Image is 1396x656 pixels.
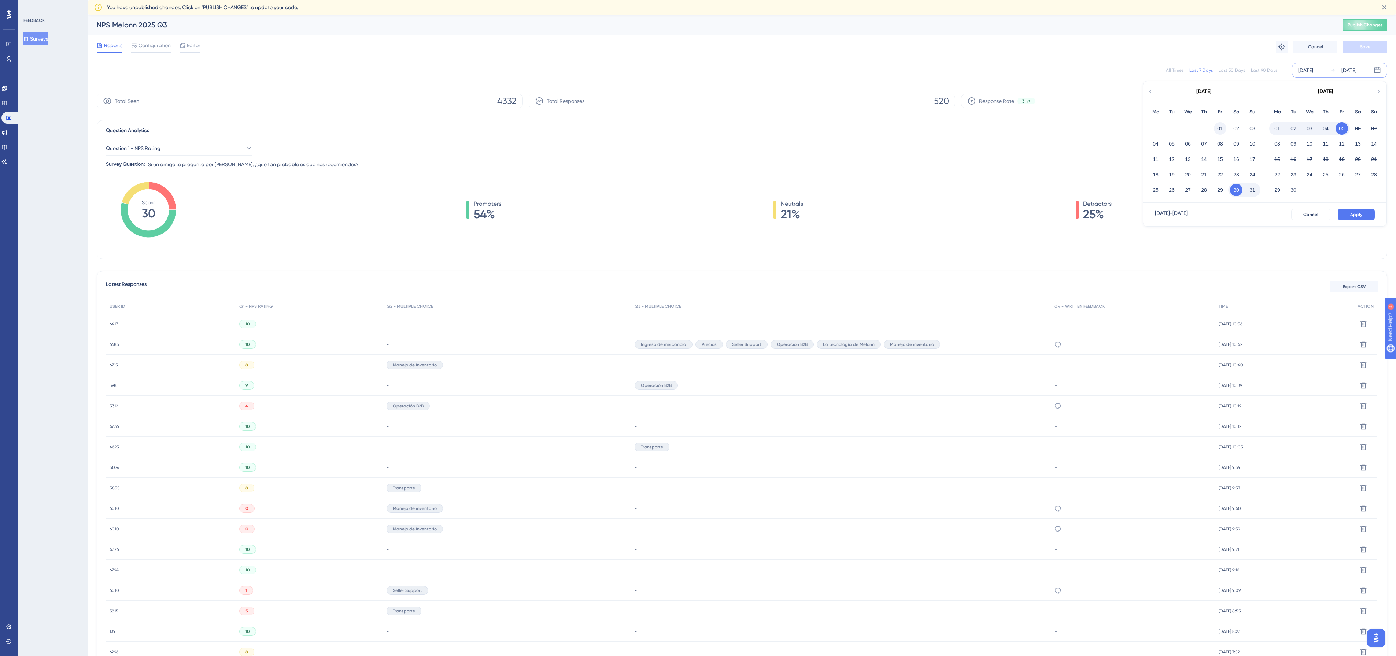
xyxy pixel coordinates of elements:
button: Cancel [1291,209,1330,220]
span: - [635,608,637,614]
span: 10 [245,567,250,573]
button: 04 [1149,138,1162,150]
div: - [1054,423,1211,430]
button: 14 [1198,153,1210,165]
button: Surveys [23,32,48,45]
div: Su [1244,108,1260,116]
span: [DATE] 7:52 [1219,649,1240,655]
span: Reports [104,41,122,50]
span: Seller Support [732,342,761,347]
span: [DATE] 9:16 [1219,567,1239,573]
span: - [387,383,389,388]
div: We [1301,108,1318,116]
button: 28 [1368,168,1380,181]
span: [DATE] 9:40 [1219,506,1241,511]
button: 29 [1214,184,1226,196]
span: 4376 [110,547,119,552]
span: 6715 [110,362,118,368]
span: 398 [110,383,117,388]
span: 10 [245,444,250,450]
div: [DATE] - [DATE] [1155,209,1188,220]
div: Survey Question: [106,160,145,169]
span: 10 [245,547,250,552]
button: 14 [1368,138,1380,150]
span: Manejo de inventario [890,342,934,347]
div: Last 90 Days [1251,67,1277,73]
span: Neutrals [781,200,803,208]
div: - [1054,443,1211,450]
span: - [387,444,389,450]
button: 05 [1166,138,1178,150]
iframe: UserGuiding AI Assistant Launcher [1365,627,1387,649]
span: [DATE] 9:21 [1219,547,1239,552]
button: Apply [1338,209,1375,220]
div: [DATE] [1298,66,1313,75]
span: - [635,588,637,593]
div: - [1054,546,1211,553]
button: 11 [1149,153,1162,165]
button: 09 [1230,138,1242,150]
span: [DATE] 9:09 [1219,588,1241,593]
span: 10 [245,629,250,634]
span: [DATE] 10:40 [1219,362,1243,368]
button: 02 [1230,122,1242,135]
span: 3 [1022,98,1024,104]
button: 27 [1352,168,1364,181]
span: [DATE] 10:42 [1219,342,1242,347]
div: Tu [1285,108,1301,116]
span: - [387,649,389,655]
span: 5312 [110,403,118,409]
span: Latest Responses [106,280,147,293]
span: - [387,547,389,552]
div: - [1054,361,1211,368]
span: 5074 [110,465,119,470]
span: [DATE] 9:57 [1219,485,1240,491]
span: [DATE] 10:12 [1219,424,1241,429]
button: Save [1343,41,1387,53]
button: 26 [1166,184,1178,196]
span: 6794 [110,567,119,573]
span: 6010 [110,506,119,511]
span: [DATE] 8:55 [1219,608,1241,614]
button: 19 [1336,153,1348,165]
span: - [635,321,637,327]
span: 54% [474,208,501,220]
div: Tu [1164,108,1180,116]
span: USER ID [110,303,125,309]
span: - [387,424,389,429]
div: NPS Melonn 2025 Q3 [97,20,1325,30]
button: 16 [1230,153,1242,165]
span: [DATE] 10:56 [1219,321,1242,327]
div: - [1054,628,1211,635]
button: 24 [1246,168,1259,181]
span: - [635,465,637,470]
button: 10 [1246,138,1259,150]
button: 10 [1303,138,1316,150]
span: 4332 [497,95,517,107]
div: [DATE] [1318,87,1333,96]
button: 17 [1246,153,1259,165]
span: You have unpublished changes. Click on ‘PUBLISH CHANGES’ to update your code. [107,3,298,12]
span: Publish Changes [1348,22,1383,28]
tspan: Score [142,200,155,205]
button: 03 [1303,122,1316,135]
button: 21 [1368,153,1380,165]
span: - [635,649,637,655]
span: 6296 [110,649,118,655]
span: 1 [245,588,247,593]
div: All Times [1166,67,1183,73]
div: 4 [51,4,53,10]
div: - [1054,320,1211,327]
span: - [635,547,637,552]
span: Cancel [1308,44,1323,50]
span: Transporte [641,444,663,450]
span: [DATE] 10:19 [1219,403,1241,409]
span: 6417 [110,321,118,327]
button: 25 [1149,184,1162,196]
span: - [387,321,389,327]
button: 08 [1214,138,1226,150]
span: 3815 [110,608,118,614]
span: 5855 [110,485,120,491]
button: 30 [1287,184,1300,196]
